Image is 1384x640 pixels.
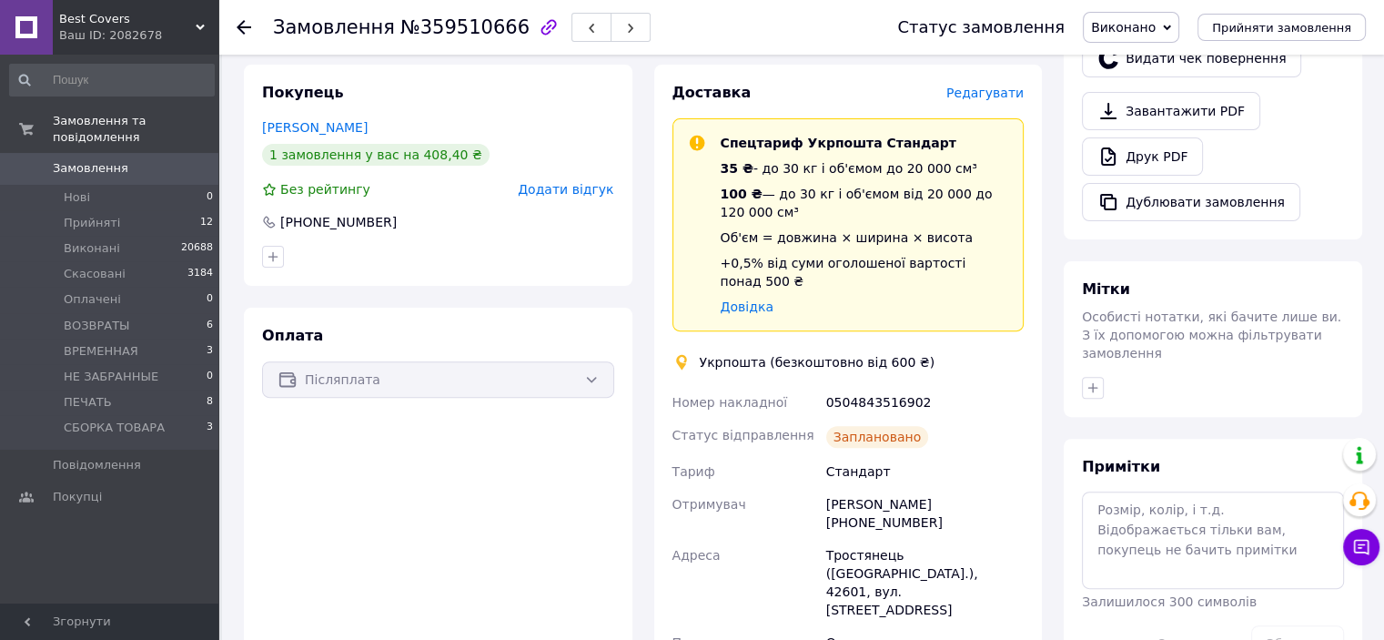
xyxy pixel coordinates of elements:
[826,426,929,448] div: Заплановано
[9,64,215,97] input: Пошук
[897,18,1065,36] div: Статус замовлення
[721,254,1009,290] div: +0,5% від суми оголошеної вартості понад 500 ₴
[721,187,763,201] span: 100 ₴
[64,343,138,360] span: ВРЕМЕННАЯ
[1082,310,1341,361] span: Особисті нотатки, які бачите лише ви. З їх допомогою можна фільтрувати замовлення
[207,369,213,385] span: 0
[187,266,213,282] span: 3184
[278,213,399,231] div: [PHONE_NUMBER]
[518,182,613,197] span: Додати відгук
[64,318,130,334] span: ВОЗВРАТЫ
[823,455,1027,488] div: Стандарт
[1091,20,1156,35] span: Виконано
[672,428,814,442] span: Статус відправлення
[721,300,773,314] a: Довідка
[64,189,90,206] span: Нові
[207,343,213,360] span: 3
[64,240,120,257] span: Виконані
[672,497,746,512] span: Отримувач
[64,266,126,282] span: Скасовані
[53,457,141,473] span: Повідомлення
[64,291,121,308] span: Оплачені
[823,386,1027,419] div: 0504843516902
[262,84,344,101] span: Покупець
[1082,137,1203,176] a: Друк PDF
[59,27,218,44] div: Ваш ID: 2082678
[237,18,251,36] div: Повернутися назад
[200,215,213,231] span: 12
[695,353,939,371] div: Укрпошта (безкоштовно від 600 ₴)
[64,369,158,385] span: НЕ ЗАБРАННЫЕ
[1082,594,1257,609] span: Залишилося 300 символів
[53,160,128,177] span: Замовлення
[721,161,753,176] span: 35 ₴
[53,113,218,146] span: Замовлення та повідомлення
[262,144,490,166] div: 1 замовлення у вас на 408,40 ₴
[400,16,530,38] span: №359510666
[59,11,196,27] span: Best Covers
[721,136,956,150] span: Спецтариф Укрпошта Стандарт
[721,159,1009,178] div: - до 30 кг і об'ємом до 20 000 см³
[1082,183,1300,221] button: Дублювати замовлення
[1197,14,1366,41] button: Прийняти замовлення
[207,318,213,334] span: 6
[207,189,213,206] span: 0
[64,394,112,411] span: ПЕЧАТЬ
[823,488,1027,539] div: [PERSON_NAME] [PHONE_NUMBER]
[280,182,370,197] span: Без рейтингу
[262,120,368,135] a: [PERSON_NAME]
[672,395,788,410] span: Номер накладної
[1343,529,1379,565] button: Чат з покупцем
[721,185,1009,221] div: — до 30 кг і об'ємом від 20 000 до 120 000 см³
[181,240,213,257] span: 20688
[53,489,102,505] span: Покупці
[64,420,165,436] span: СБОРКА ТОВАРА
[672,464,715,479] span: Тариф
[207,291,213,308] span: 0
[262,327,323,344] span: Оплата
[1082,92,1260,130] a: Завантажити PDF
[672,84,752,101] span: Доставка
[1082,39,1301,77] button: Видати чек повернення
[1082,280,1130,298] span: Мітки
[273,16,395,38] span: Замовлення
[207,420,213,436] span: 3
[1212,21,1351,35] span: Прийняти замовлення
[672,548,721,563] span: Адреса
[721,229,1009,247] div: Об'єм = довжина × ширина × висота
[64,215,120,231] span: Прийняті
[823,539,1027,626] div: Тростянець ([GEOGRAPHIC_DATA].), 42601, вул. [STREET_ADDRESS]
[946,86,1024,100] span: Редагувати
[207,394,213,411] span: 8
[1082,458,1160,475] span: Примітки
